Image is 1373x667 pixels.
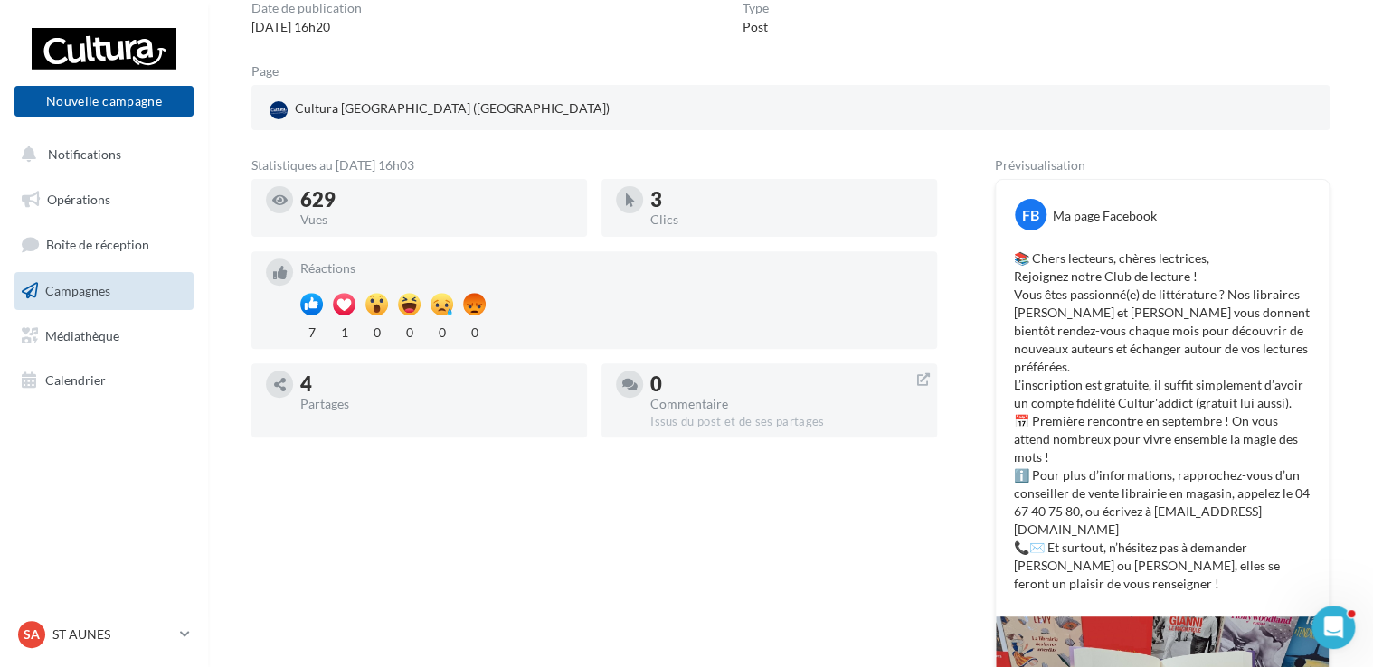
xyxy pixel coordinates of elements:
div: 1 [333,320,355,342]
iframe: Intercom live chat [1311,606,1355,649]
div: 0 [398,320,421,342]
div: 0 [463,320,486,342]
div: Type [743,2,769,14]
div: Statistiques au [DATE] 16h03 [251,159,937,172]
div: 0 [650,374,923,394]
span: Calendrier [45,372,106,388]
div: Ma page Facebook [1053,207,1157,225]
span: Notifications [48,146,121,162]
span: Boîte de réception [46,237,149,252]
span: Médiathèque [45,327,119,343]
div: [DATE] 16h20 [251,18,362,36]
a: Médiathèque [11,317,197,355]
div: Partages [300,398,573,410]
div: 0 [365,320,388,342]
div: Page [251,65,293,78]
div: Cultura [GEOGRAPHIC_DATA] ([GEOGRAPHIC_DATA]) [266,96,613,123]
p: 📚 Chers lecteurs, chères lectrices, Rejoignez notre Club de lecture ! Vous êtes passionné(e) de l... [1014,249,1311,593]
p: ST AUNES [52,625,173,644]
a: Boîte de réception [11,225,197,264]
a: Campagnes [11,272,197,310]
div: 7 [300,320,323,342]
div: Clics [650,213,923,226]
div: Vues [300,213,573,226]
a: Calendrier [11,362,197,399]
div: Date de publication [251,2,362,14]
span: Campagnes [45,283,110,298]
div: Réactions [300,262,923,275]
div: Post [743,18,769,36]
div: 4 [300,374,573,394]
div: 0 [431,320,453,342]
div: 3 [650,190,923,210]
button: Nouvelle campagne [14,86,194,117]
div: Issus du post et de ses partages [650,414,923,430]
div: 629 [300,190,573,210]
button: Notifications [11,136,190,174]
div: Commentaire [650,398,923,410]
a: Cultura [GEOGRAPHIC_DATA] ([GEOGRAPHIC_DATA]) [266,96,616,123]
span: Opérations [47,192,110,207]
div: Prévisualisation [995,159,1330,172]
span: SA [24,625,40,644]
a: Opérations [11,181,197,219]
a: SA ST AUNES [14,617,194,652]
div: FB [1015,199,1046,230]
